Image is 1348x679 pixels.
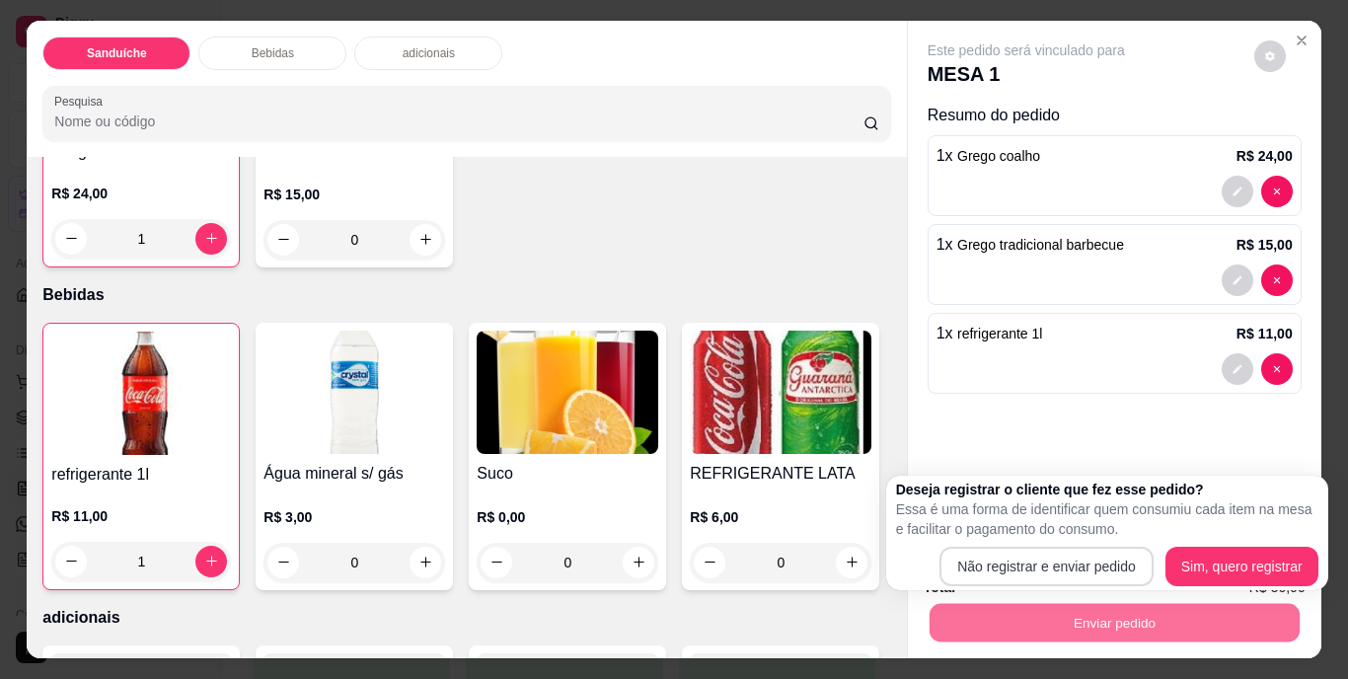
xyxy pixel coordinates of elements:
button: decrease-product-quantity [694,547,725,578]
p: 1 x [936,322,1043,345]
p: R$ 24,00 [51,184,231,203]
p: Bebidas [42,283,890,307]
h2: Deseja registrar o cliente que fez esse pedido? [896,480,1318,499]
p: R$ 0,00 [477,507,658,527]
p: R$ 15,00 [1236,235,1293,255]
p: R$ 11,00 [1236,324,1293,343]
span: Grego tradicional barbecue [957,237,1124,253]
label: Pesquisa [54,93,110,110]
p: R$ 15,00 [263,185,445,204]
button: increase-product-quantity [195,546,227,577]
img: product-image [263,331,445,454]
p: R$ 3,00 [263,507,445,527]
button: decrease-product-quantity [1254,40,1286,72]
p: 1 x [936,144,1040,168]
button: increase-product-quantity [410,547,441,578]
button: Não registrar e enviar pedido [939,547,1154,586]
p: adicionais [42,606,890,630]
h4: Água mineral s/ gás [263,462,445,486]
p: adicionais [403,45,455,61]
button: Sim, quero registrar [1165,547,1318,586]
p: Bebidas [252,45,294,61]
span: refrigerante 1l [957,326,1042,341]
p: 1 x [936,233,1124,257]
p: R$ 6,00 [690,507,871,527]
button: decrease-product-quantity [1261,176,1293,207]
h4: refrigerante 1l [51,463,231,487]
button: increase-product-quantity [195,223,227,255]
button: Close [1286,25,1317,56]
button: increase-product-quantity [410,224,441,256]
button: decrease-product-quantity [1222,176,1253,207]
button: decrease-product-quantity [1261,353,1293,385]
button: decrease-product-quantity [1222,264,1253,296]
img: product-image [51,332,231,455]
p: R$ 11,00 [51,506,231,526]
p: R$ 24,00 [1236,146,1293,166]
button: Enviar pedido [929,604,1299,642]
img: product-image [690,331,871,454]
h4: REFRIGERANTE LATA [690,462,871,486]
p: MESA 1 [928,60,1125,88]
button: decrease-product-quantity [55,223,87,255]
button: decrease-product-quantity [1222,353,1253,385]
p: Essa é uma forma de identificar quem consumiu cada item na mesa e facilitar o pagamento do consumo. [896,499,1318,539]
button: decrease-product-quantity [267,224,299,256]
p: Resumo do pedido [928,104,1302,127]
button: increase-product-quantity [623,547,654,578]
button: decrease-product-quantity [481,547,512,578]
button: decrease-product-quantity [55,546,87,577]
button: decrease-product-quantity [267,547,299,578]
p: Este pedido será vinculado para [928,40,1125,60]
input: Pesquisa [54,112,863,131]
p: Sanduíche [87,45,147,61]
button: decrease-product-quantity [1261,264,1293,296]
span: Grego coalho [957,148,1040,164]
img: product-image [477,331,658,454]
button: increase-product-quantity [836,547,867,578]
h4: Suco [477,462,658,486]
